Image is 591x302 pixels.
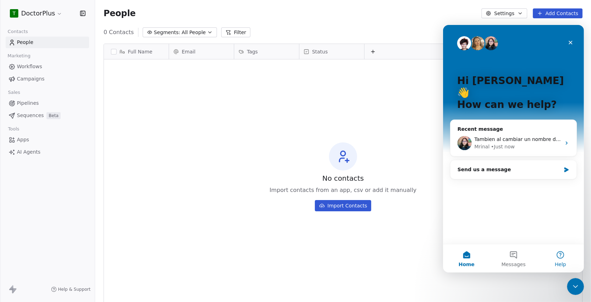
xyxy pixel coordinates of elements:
[322,173,364,183] span: No contacts
[17,39,33,46] span: People
[6,110,89,121] a: SequencesBeta
[182,48,195,55] span: Email
[58,237,83,242] span: Messages
[5,124,22,134] span: Tools
[7,135,134,154] div: Send us a message
[312,48,328,55] span: Status
[46,112,61,119] span: Beta
[128,48,153,55] span: Full Name
[104,28,134,37] span: 0 Contacts
[567,278,584,295] iframe: Intercom live chat
[17,75,44,83] span: Campaigns
[6,73,89,85] a: Campaigns
[104,59,169,293] div: grid
[17,63,42,70] span: Workflows
[315,197,372,211] a: Import Contacts
[315,200,372,211] button: Import Contacts
[182,29,206,36] span: All People
[104,8,136,19] span: People
[17,112,44,119] span: Sequences
[154,29,180,36] span: Segments:
[8,7,64,19] button: TDoctorPlus
[169,44,234,59] div: Email
[5,51,33,61] span: Marketing
[269,186,416,194] span: Import contacts from an app, csv or add it manually
[234,44,299,59] div: Tags
[6,146,89,158] a: AI Agents
[17,136,29,143] span: Apps
[31,118,46,126] div: Mrinal
[221,27,250,37] button: Filter
[443,25,584,272] iframe: Intercom live chat
[17,99,39,107] span: Pipelines
[481,8,527,18] button: Settings
[31,111,291,117] span: Tambien al cambiar un nombre de un Workspace, se [MEDICAL_DATA] en algunos lugares y en otros no...
[6,97,89,109] a: Pipelines
[94,219,141,248] button: Help
[47,219,94,248] button: Messages
[51,287,91,292] a: Help & Support
[15,237,31,242] span: Home
[6,37,89,48] a: People
[48,118,71,126] div: • Just now
[13,10,16,17] span: T
[17,148,41,156] span: AI Agents
[247,48,258,55] span: Tags
[104,44,169,59] div: Full Name
[58,287,91,292] span: Help & Support
[14,141,118,148] div: Send us a message
[299,44,364,59] div: Status
[5,87,23,98] span: Sales
[533,8,583,18] button: Add Contacts
[5,26,31,37] span: Contacts
[112,237,123,242] span: Help
[21,9,55,18] span: DoctorPlus
[169,59,583,293] div: grid
[6,61,89,72] a: Workflows
[6,134,89,146] a: Apps
[121,11,134,24] div: Close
